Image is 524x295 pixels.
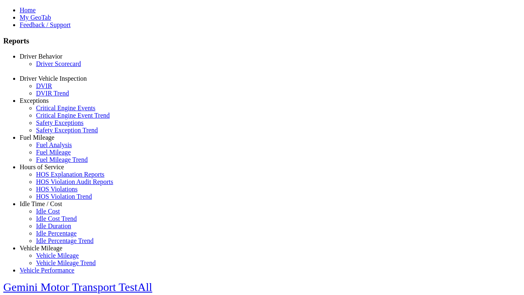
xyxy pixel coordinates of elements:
a: Exceptions [20,97,49,104]
a: DVIR [36,82,52,89]
a: Feedback / Support [20,21,70,28]
a: My GeoTab [20,14,51,21]
a: Driver Vehicle Inspection [20,75,87,82]
a: Idle Cost Trend [36,215,77,222]
a: Home [20,7,36,14]
a: Driver Behavior [20,53,62,60]
a: Idle Cost [36,208,60,215]
a: Idle Percentage [36,230,77,237]
a: Hours of Service [20,163,64,170]
a: HOS Explanation Reports [36,171,104,178]
a: Vehicle Mileage [20,245,62,252]
a: Fuel Mileage [20,134,54,141]
a: Fuel Mileage Trend [36,156,88,163]
a: Fuel Mileage [36,149,71,156]
a: Gemini Motor Transport TestAll [3,281,152,293]
a: Safety Exception Trend [36,127,98,134]
a: Vehicle Mileage [36,252,79,259]
a: HOS Violation Audit Reports [36,178,113,185]
a: Safety Exceptions [36,119,84,126]
a: HOS Violation Trend [36,193,92,200]
a: Idle Time / Cost [20,200,62,207]
a: DVIR Trend [36,90,69,97]
a: Idle Percentage Trend [36,237,93,244]
a: Vehicle Performance [20,267,75,274]
h3: Reports [3,36,521,45]
a: Critical Engine Events [36,104,95,111]
a: Fuel Analysis [36,141,72,148]
a: Idle Duration [36,222,71,229]
a: HOS Violations [36,186,77,193]
a: Driver Scorecard [36,60,81,67]
a: Vehicle Mileage Trend [36,259,96,266]
a: Critical Engine Event Trend [36,112,110,119]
